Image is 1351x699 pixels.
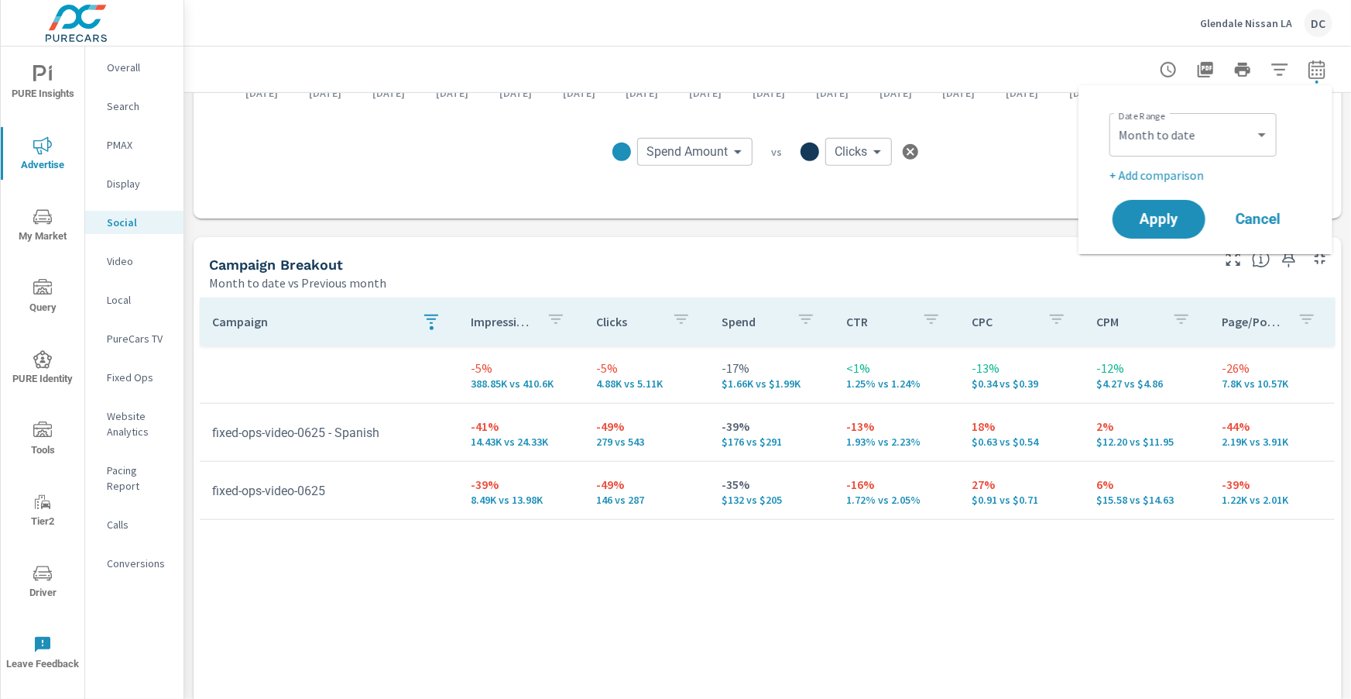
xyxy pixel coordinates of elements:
[596,494,697,506] p: 146 vs 287
[596,475,697,494] p: -49%
[1097,475,1198,494] p: 6%
[85,172,183,195] div: Display
[1097,436,1198,448] p: $12.20 vs $11.95
[596,417,697,436] p: -49%
[5,279,80,317] span: Query
[471,436,572,448] p: 14,430 vs 24,332
[972,359,1072,377] p: -13%
[471,359,572,377] p: -5%
[107,176,171,191] p: Display
[678,85,732,101] p: [DATE]
[1200,16,1292,30] p: Glendale Nissan LA
[5,635,80,673] span: Leave Feedback
[1222,377,1322,390] p: 7,797 vs 10,571
[107,331,171,346] p: PureCars TV
[869,85,923,101] p: [DATE]
[425,85,479,101] p: [DATE]
[972,417,1072,436] p: 18%
[1227,212,1289,226] span: Cancel
[1301,54,1332,85] button: Select Date Range
[972,494,1072,506] p: $0.91 vs $0.71
[846,494,947,506] p: 1.72% vs 2.05%
[200,471,459,511] td: fixed-ops-video-0625
[722,436,822,448] p: $176 vs $291
[846,359,947,377] p: <1%
[107,253,171,269] p: Video
[85,56,183,79] div: Overall
[932,85,986,101] p: [DATE]
[5,493,80,531] span: Tier2
[5,208,80,246] span: My Market
[471,494,572,506] p: 8,493 vs 13,977
[1,46,84,688] div: nav menu
[85,288,183,312] div: Local
[596,436,697,448] p: 279 vs 543
[846,314,910,329] p: CTR
[596,314,660,329] p: Clicks
[722,475,822,494] p: -35%
[107,292,171,308] p: Local
[85,459,183,498] div: Pacing Report
[972,436,1072,448] p: $0.63 vs $0.54
[1109,166,1308,184] p: + Add comparison
[85,211,183,234] div: Social
[637,138,753,166] div: Spend Amount
[471,417,572,436] p: -41%
[846,377,947,390] p: 1.25% vs 1.24%
[1277,246,1301,271] span: Save this to your personalized report
[85,405,183,443] div: Website Analytics
[1097,494,1198,506] p: $15.58 vs $14.63
[212,314,410,329] p: Campaign
[5,350,80,388] span: PURE Identity
[1308,246,1332,271] button: Minimize Widget
[85,327,183,350] div: PureCars TV
[646,144,728,160] span: Spend Amount
[1222,475,1322,494] p: -39%
[972,377,1072,390] p: $0.34 vs $0.39
[846,436,947,448] p: 1.93% vs 2.23%
[107,137,171,153] p: PMAX
[835,144,867,160] span: Clicks
[85,366,183,389] div: Fixed Ops
[200,413,459,453] td: fixed-ops-video-0625 - Spanish
[235,85,289,101] p: [DATE]
[471,314,535,329] p: Impressions
[1221,246,1246,271] button: Make Fullscreen
[1212,200,1305,239] button: Cancel
[722,314,785,329] p: Spend
[1227,54,1258,85] button: Print Report
[85,133,183,157] div: PMAX
[107,370,171,385] p: Fixed Ops
[846,417,947,436] p: -13%
[107,463,171,494] p: Pacing Report
[972,314,1035,329] p: CPC
[107,517,171,532] p: Calls
[107,408,171,439] p: Website Analytics
[1305,9,1332,37] div: DC
[107,98,171,114] p: Search
[846,475,947,494] p: -16%
[489,85,543,101] p: [DATE]
[5,422,80,460] span: Tools
[1222,494,1322,506] p: 1.22K vs 2.01K
[5,65,80,103] span: PURE Insights
[722,417,822,436] p: -39%
[722,359,822,377] p: -17%
[1222,359,1322,377] p: -26%
[1190,54,1221,85] button: "Export Report to PDF"
[1264,54,1295,85] button: Apply Filters
[5,564,80,602] span: Driver
[1128,212,1190,226] span: Apply
[805,85,859,101] p: [DATE]
[1222,314,1285,329] p: Page/Post Action
[1222,417,1322,436] p: -44%
[1097,314,1161,329] p: CPM
[209,274,386,292] p: Month to date vs Previous month
[753,145,801,159] p: vs
[972,475,1072,494] p: 27%
[107,556,171,571] p: Conversions
[85,95,183,118] div: Search
[552,85,606,101] p: [DATE]
[362,85,416,101] p: [DATE]
[742,85,796,101] p: [DATE]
